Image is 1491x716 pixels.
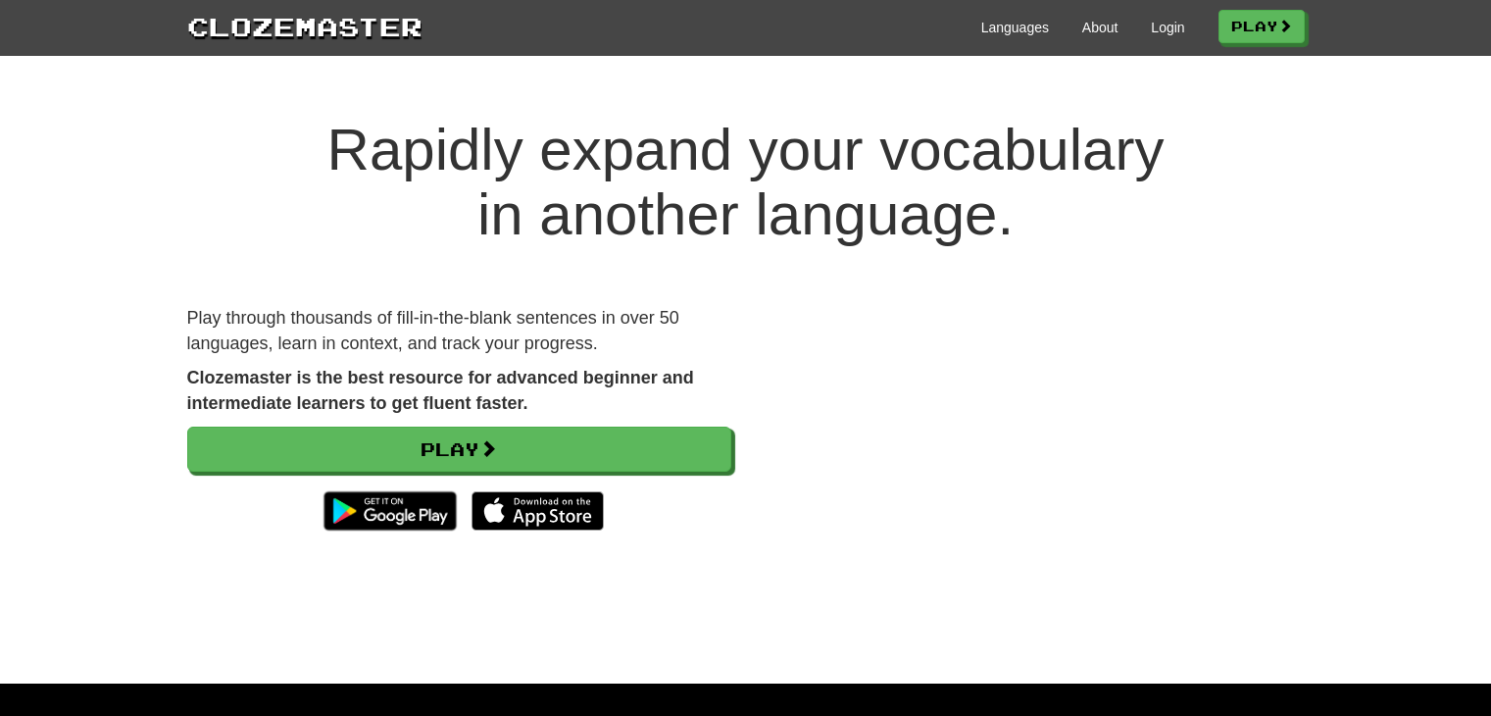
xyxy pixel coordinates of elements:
a: Play [187,427,731,472]
a: Login [1151,18,1184,37]
a: Languages [981,18,1049,37]
strong: Clozemaster is the best resource for advanced beginner and intermediate learners to get fluent fa... [187,368,694,413]
img: Download_on_the_App_Store_Badge_US-UK_135x40-25178aeef6eb6b83b96f5f2d004eda3bffbb37122de64afbaef7... [472,491,604,531]
a: Clozemaster [187,8,422,44]
img: Get it on Google Play [314,482,466,540]
a: About [1082,18,1118,37]
p: Play through thousands of fill-in-the-blank sentences in over 50 languages, learn in context, and... [187,306,731,356]
a: Play [1218,10,1305,43]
